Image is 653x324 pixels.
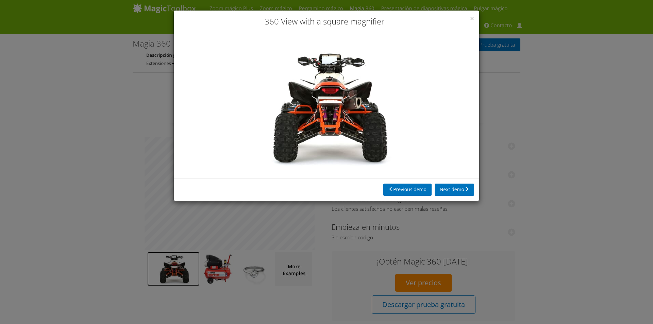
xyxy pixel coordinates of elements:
button: Close [470,15,474,22]
button: Previous demo [383,184,432,196]
img: Magic 360 [224,41,429,173]
h3: 360 View with a square magnifier [179,16,474,27]
span: × [470,14,474,23]
button: Next demo [435,184,474,196]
